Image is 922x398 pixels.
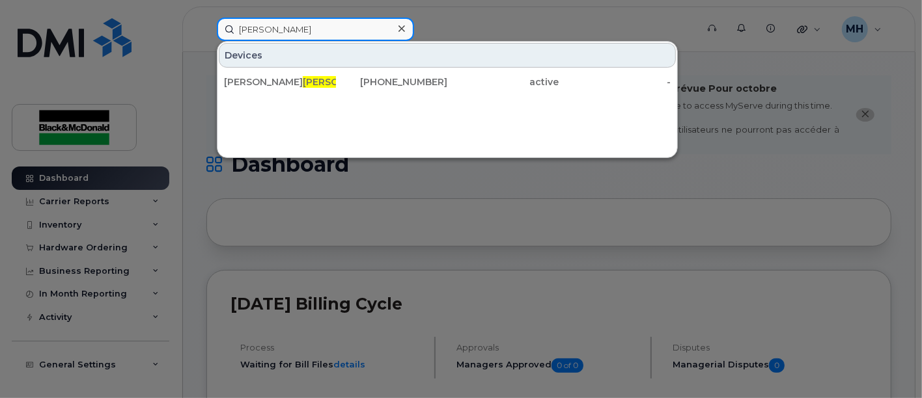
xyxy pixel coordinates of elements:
div: Devices [219,43,676,68]
div: [PHONE_NUMBER] [336,75,448,88]
span: [PERSON_NAME] [303,76,382,88]
div: [PERSON_NAME] [224,75,336,88]
div: - [559,75,671,88]
div: active [447,75,559,88]
a: [PERSON_NAME][PERSON_NAME][PHONE_NUMBER]active- [219,70,676,94]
